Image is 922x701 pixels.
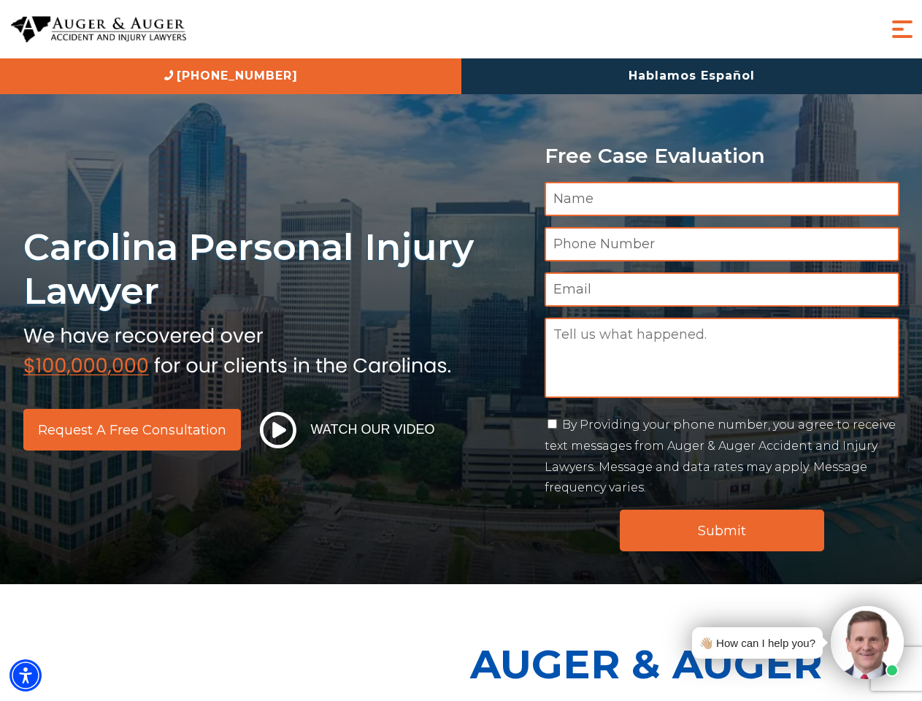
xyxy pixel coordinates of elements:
[888,15,917,44] button: Menu
[23,225,527,313] h1: Carolina Personal Injury Lawyer
[545,418,896,494] label: By Providing your phone number, you agree to receive text messages from Auger & Auger Accident an...
[9,659,42,692] div: Accessibility Menu
[23,409,241,451] a: Request a Free Consultation
[699,633,815,653] div: 👋🏼 How can I help you?
[545,182,899,216] input: Name
[38,424,226,437] span: Request a Free Consultation
[23,321,451,376] img: sub text
[11,16,186,43] img: Auger & Auger Accident and Injury Lawyers Logo
[545,227,899,261] input: Phone Number
[831,606,904,679] img: Intaker widget Avatar
[470,628,914,700] p: Auger & Auger
[545,145,899,167] p: Free Case Evaluation
[620,510,824,551] input: Submit
[256,411,439,449] button: Watch Our Video
[545,272,899,307] input: Email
